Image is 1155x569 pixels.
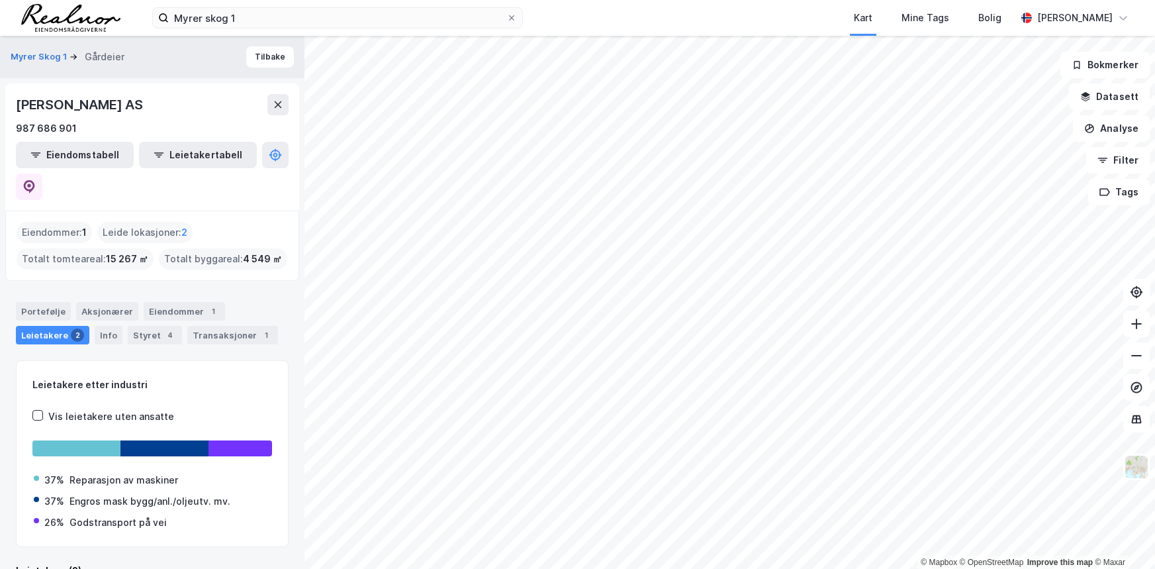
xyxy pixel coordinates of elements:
div: Info [95,326,122,344]
a: OpenStreetMap [960,558,1024,567]
span: 15 267 ㎡ [106,251,148,267]
div: 1 [207,305,220,318]
div: Transaksjoner [187,326,278,344]
button: Tilbake [246,46,294,68]
div: Engros mask bygg/anl./oljeutv. mv. [69,493,230,509]
span: 4 549 ㎡ [243,251,282,267]
img: Z [1124,454,1149,480]
div: Styret [128,326,182,344]
div: Reparasjon av maskiner [69,472,178,488]
div: Gårdeier [85,49,124,65]
button: Analyse [1073,115,1150,142]
div: Vis leietakere uten ansatte [48,409,174,425]
button: Filter [1086,147,1150,174]
a: Improve this map [1027,558,1093,567]
a: Mapbox [921,558,957,567]
div: Totalt byggareal : [159,248,287,270]
div: Bolig [978,10,1001,26]
div: 4 [163,329,177,342]
div: [PERSON_NAME] AS [16,94,146,115]
div: Kontrollprogram for chat [1089,505,1155,569]
input: Søk på adresse, matrikkel, gårdeiere, leietakere eller personer [169,8,506,28]
button: Eiendomstabell [16,142,134,168]
div: Leietakere etter industri [32,377,272,393]
button: Myrer Skog 1 [11,50,69,64]
div: Kart [854,10,872,26]
div: [PERSON_NAME] [1037,10,1113,26]
span: 2 [181,225,187,240]
button: Bokmerker [1060,52,1150,78]
iframe: Chat Widget [1089,505,1155,569]
div: Totalt tomteareal : [17,248,154,270]
div: Godstransport på vei [69,515,167,531]
div: 2 [71,329,84,342]
div: 987 686 901 [16,121,77,136]
div: 37% [44,472,64,488]
div: Portefølje [16,302,71,321]
div: Eiendommer : [17,222,92,243]
div: Leietakere [16,326,89,344]
img: realnor-logo.934646d98de889bb5806.png [21,4,120,32]
div: 1 [259,329,273,342]
div: Eiendommer [144,302,225,321]
div: Leide lokasjoner : [97,222,193,243]
div: 26% [44,515,64,531]
div: 37% [44,493,64,509]
span: 1 [82,225,87,240]
div: Mine Tags [901,10,949,26]
div: Aksjonærer [76,302,138,321]
button: Datasett [1069,83,1150,110]
button: Tags [1088,179,1150,205]
button: Leietakertabell [139,142,257,168]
